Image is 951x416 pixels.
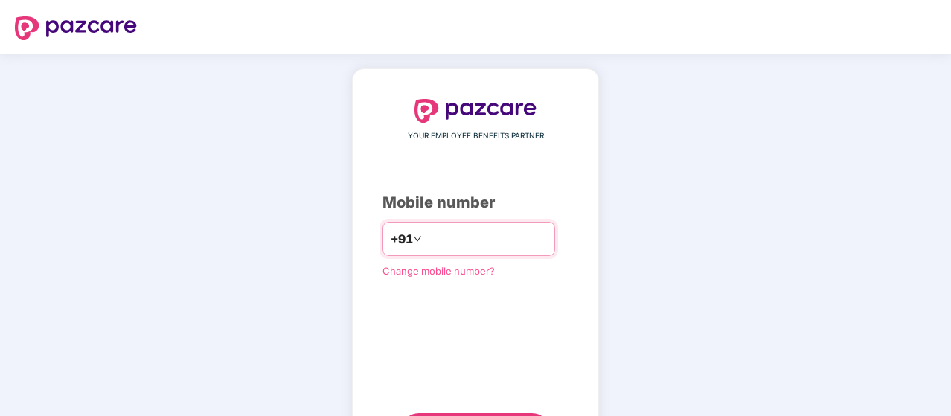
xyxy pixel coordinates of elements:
span: down [413,234,422,243]
img: logo [414,99,537,123]
a: Change mobile number? [382,265,495,277]
span: YOUR EMPLOYEE BENEFITS PARTNER [408,130,544,142]
img: logo [15,16,137,40]
div: Mobile number [382,191,569,214]
span: +91 [391,230,413,249]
